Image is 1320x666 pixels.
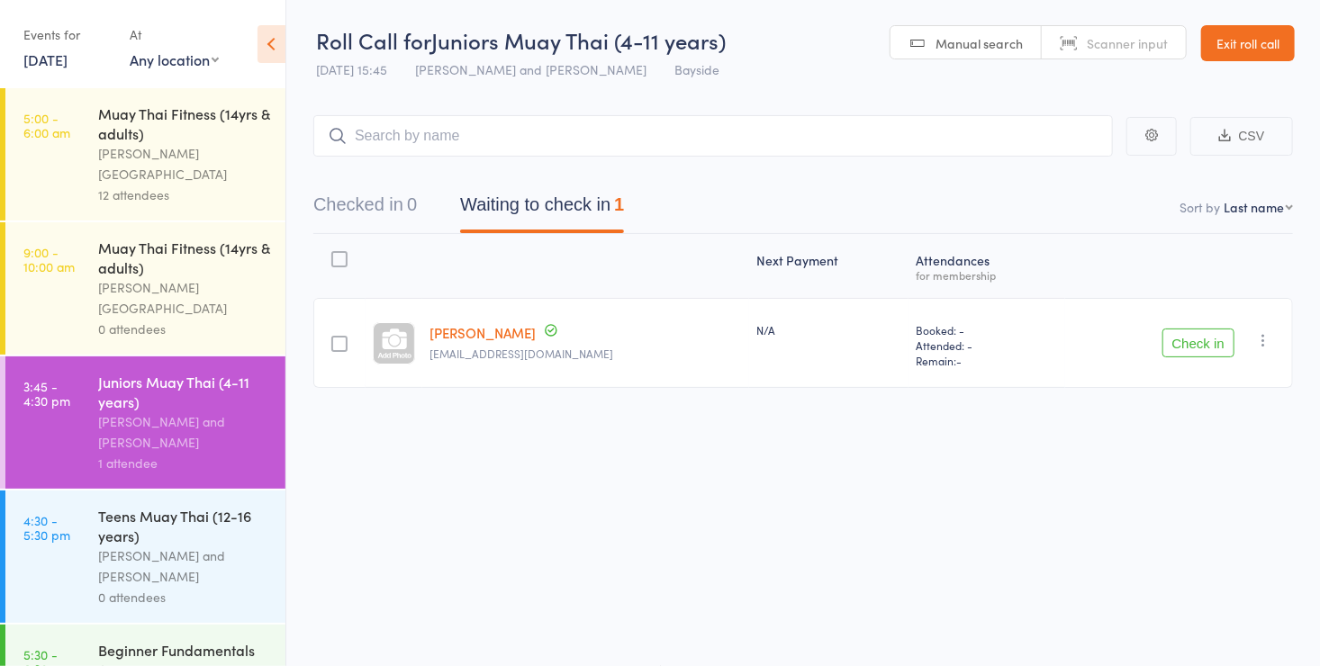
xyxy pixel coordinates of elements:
[5,88,285,220] a: 5:00 -6:00 amMuay Thai Fitness (14yrs & adults)[PERSON_NAME][GEOGRAPHIC_DATA]12 attendees
[98,587,270,607] div: 0 attendees
[1201,25,1295,61] a: Exit roll call
[749,242,909,290] div: Next Payment
[431,25,726,55] span: Juniors Muay Thai (4-11 years)
[98,184,270,205] div: 12 attendees
[1180,198,1220,216] label: Sort by
[23,245,75,274] time: 9:00 - 10:00 am
[98,453,270,473] div: 1 attendee
[5,222,285,355] a: 9:00 -10:00 amMuay Thai Fitness (14yrs & adults)[PERSON_NAME][GEOGRAPHIC_DATA]0 attendees
[98,372,270,411] div: Juniors Muay Thai (4-11 years)
[98,143,270,184] div: [PERSON_NAME][GEOGRAPHIC_DATA]
[98,103,270,143] div: Muay Thai Fitness (14yrs & adults)
[916,269,1057,281] div: for membership
[916,337,1057,353] span: Attended: -
[909,242,1064,290] div: Atten­dances
[674,60,719,78] span: Bayside
[23,379,70,408] time: 3:45 - 4:30 pm
[130,49,219,69] div: Any location
[313,185,417,233] button: Checked in0
[98,238,270,277] div: Muay Thai Fitness (14yrs & adults)
[316,25,431,55] span: Roll Call for
[23,49,68,69] a: [DATE]
[429,323,536,342] a: [PERSON_NAME]
[916,353,1057,368] span: Remain:
[916,322,1057,337] span: Booked: -
[5,356,285,489] a: 3:45 -4:30 pmJuniors Muay Thai (4-11 years)[PERSON_NAME] and [PERSON_NAME]1 attendee
[23,513,70,542] time: 4:30 - 5:30 pm
[98,277,270,319] div: [PERSON_NAME][GEOGRAPHIC_DATA]
[756,322,901,337] div: N/A
[316,60,387,78] span: [DATE] 15:45
[1190,117,1293,156] button: CSV
[1162,328,1234,357] button: Check in
[130,20,219,49] div: At
[98,411,270,453] div: [PERSON_NAME] and [PERSON_NAME]
[313,115,1113,157] input: Search by name
[98,319,270,339] div: 0 attendees
[956,353,962,368] span: -
[936,34,1023,52] span: Manual search
[460,185,624,233] button: Waiting to check in1
[614,194,624,214] div: 1
[1087,34,1168,52] span: Scanner input
[5,490,285,623] a: 4:30 -5:30 pmTeens Muay Thai (12-16 years)[PERSON_NAME] and [PERSON_NAME]0 attendees
[415,60,646,78] span: [PERSON_NAME] and [PERSON_NAME]
[23,20,112,49] div: Events for
[407,194,417,214] div: 0
[429,347,742,360] small: aarwill82@gmail.com
[23,111,70,139] time: 5:00 - 6:00 am
[1224,198,1284,216] div: Last name
[98,506,270,545] div: Teens Muay Thai (12-16 years)
[98,545,270,587] div: [PERSON_NAME] and [PERSON_NAME]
